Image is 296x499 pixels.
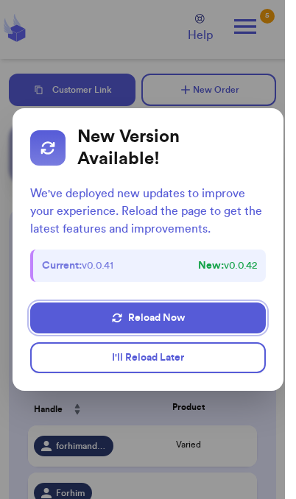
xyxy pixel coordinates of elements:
[198,261,224,271] strong: New:
[30,302,267,333] button: Reload Now
[30,342,267,373] button: I'll Reload Later
[77,126,267,170] h2: New Version Available!
[198,258,257,273] span: v 0.0.42
[30,185,267,238] p: We've deployed new updates to improve your experience. Reload the page to get the latest features...
[42,261,82,271] strong: Current:
[42,258,113,273] span: v 0.0.41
